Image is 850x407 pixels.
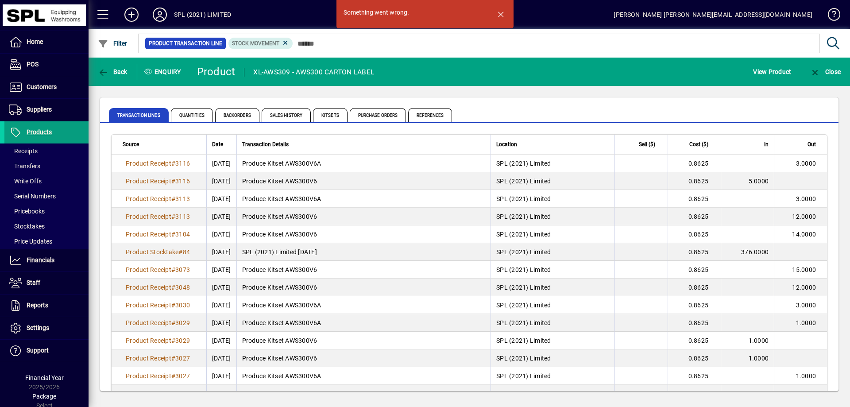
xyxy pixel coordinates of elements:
[496,302,551,309] span: SPL (2021) Limited
[4,54,89,76] a: POS
[171,319,175,326] span: #
[27,279,40,286] span: Staff
[236,279,491,296] td: Produce Kitset AWS300V6
[821,2,839,31] a: Knowledge Base
[496,231,551,238] span: SPL (2021) Limited
[4,204,89,219] a: Pricebooks
[9,163,40,170] span: Transfers
[236,385,491,403] td: Produce Kitset AWS300V6A
[146,7,174,23] button: Profile
[171,108,213,122] span: Quantities
[749,337,769,344] span: 1.0000
[171,337,175,344] span: #
[175,231,190,238] span: 3104
[668,172,721,190] td: 0.8625
[236,332,491,349] td: Produce Kitset AWS300V6
[668,332,721,349] td: 0.8625
[620,140,663,149] div: Sell ($)
[123,389,193,399] a: Product Receipt#3024
[668,367,721,385] td: 0.8625
[27,347,49,354] span: Support
[126,337,171,344] span: Product Receipt
[27,61,39,68] span: POS
[123,140,201,149] div: Source
[197,65,236,79] div: Product
[496,372,551,380] span: SPL (2021) Limited
[496,337,551,344] span: SPL (2021) Limited
[32,393,56,400] span: Package
[25,374,64,381] span: Financial Year
[27,324,49,331] span: Settings
[126,302,171,309] span: Product Receipt
[96,64,130,80] button: Back
[206,279,236,296] td: [DATE]
[236,296,491,314] td: Produce Kitset AWS300V6A
[236,208,491,225] td: Produce Kitset AWS300V6
[171,302,175,309] span: #
[126,284,171,291] span: Product Receipt
[749,178,769,185] span: 5.0000
[496,266,551,273] span: SPL (2021) Limited
[496,178,551,185] span: SPL (2021) Limited
[741,248,769,256] span: 376.0000
[98,68,127,75] span: Back
[496,195,551,202] span: SPL (2021) Limited
[171,160,175,167] span: #
[9,223,45,230] span: Stocktakes
[668,385,721,403] td: 0.8625
[751,64,793,80] button: View Product
[668,225,721,243] td: 0.8625
[313,108,348,122] span: Kitsets
[123,194,193,204] a: Product Receipt#3113
[236,314,491,332] td: Produce Kitset AWS300V6A
[796,372,816,380] span: 1.0000
[4,143,89,159] a: Receipts
[232,40,279,47] span: Stock movement
[126,178,171,185] span: Product Receipt
[496,213,551,220] span: SPL (2021) Limited
[175,355,190,362] span: 3027
[206,385,236,403] td: [DATE]
[126,213,171,220] span: Product Receipt
[639,140,655,149] span: Sell ($)
[126,319,171,326] span: Product Receipt
[171,231,175,238] span: #
[175,372,190,380] span: 3027
[206,332,236,349] td: [DATE]
[792,284,816,291] span: 12.0000
[174,8,231,22] div: SPL (2021) LIMITED
[796,160,816,167] span: 3.0000
[668,279,721,296] td: 0.8625
[206,208,236,225] td: [DATE]
[126,160,171,167] span: Product Receipt
[668,208,721,225] td: 0.8625
[9,147,38,155] span: Receipts
[175,195,190,202] span: 3113
[668,296,721,314] td: 0.8625
[262,108,311,122] span: Sales History
[27,106,52,113] span: Suppliers
[236,190,491,208] td: Produce Kitset AWS300V6A
[171,195,175,202] span: #
[496,284,551,291] span: SPL (2021) Limited
[749,355,769,362] span: 1.0000
[126,266,171,273] span: Product Receipt
[171,178,175,185] span: #
[4,340,89,362] a: Support
[614,8,812,22] div: [PERSON_NAME] [PERSON_NAME][EMAIL_ADDRESS][DOMAIN_NAME]
[126,248,178,256] span: Product Stocktake
[175,266,190,273] span: 3073
[496,248,551,256] span: SPL (2021) Limited
[206,243,236,261] td: [DATE]
[792,231,816,238] span: 14.0000
[123,265,193,275] a: Product Receipt#3073
[496,319,551,326] span: SPL (2021) Limited
[668,243,721,261] td: 0.8625
[9,208,45,215] span: Pricebooks
[796,319,816,326] span: 1.0000
[673,140,716,149] div: Cost ($)
[175,319,190,326] span: 3029
[4,317,89,339] a: Settings
[4,234,89,249] a: Price Updates
[496,355,551,362] span: SPL (2021) Limited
